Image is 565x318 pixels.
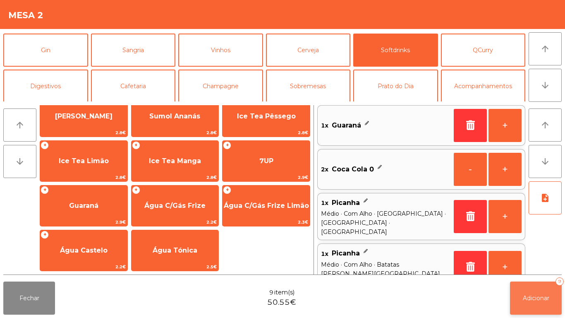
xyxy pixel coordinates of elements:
[332,197,360,209] span: Picanha
[259,157,273,165] span: 7UP
[540,44,550,54] i: arrow_upward
[540,120,550,130] i: arrow_upward
[40,218,127,226] span: 2.9€
[529,32,562,65] button: arrow_upward
[40,263,127,271] span: 2.2€
[132,141,140,149] span: +
[488,109,522,142] button: +
[269,288,273,297] span: 9
[55,112,113,120] span: [PERSON_NAME]
[144,202,206,210] span: Água C/Gás Frize
[332,119,361,132] span: Guaraná
[223,173,310,181] span: 2.9€
[321,209,450,236] span: Médio · Com Alho · [GEOGRAPHIC_DATA] · [GEOGRAPHIC_DATA] · [GEOGRAPHIC_DATA]
[266,34,351,67] button: Cerveja
[132,173,219,181] span: 2.8€
[223,186,231,194] span: +
[529,108,562,142] button: arrow_upward
[3,145,36,178] button: arrow_downward
[321,247,328,260] span: 1x
[523,294,549,302] span: Adicionar
[149,112,200,120] span: Sumol Ananás
[132,263,219,271] span: 2.5€
[321,260,450,287] span: Médio · Com Alho · Batatas [PERSON_NAME][GEOGRAPHIC_DATA][GEOGRAPHIC_DATA]
[353,34,438,67] button: Softdrinks
[441,34,526,67] button: QCurry
[332,247,360,260] span: Picanha
[40,173,127,181] span: 2.8€
[41,231,49,239] span: +
[15,120,25,130] i: arrow_upward
[555,277,564,286] div: 9
[266,70,351,103] button: Sobremesas
[224,202,309,210] span: Água C/Gás Frize Limão
[223,129,310,137] span: 2.8€
[8,9,43,22] h4: Mesa 2
[15,157,25,166] i: arrow_downward
[223,218,310,226] span: 2.3€
[510,282,562,315] button: Adicionar9
[40,129,127,137] span: 2.8€
[132,218,219,226] span: 2.2€
[91,34,176,67] button: Sangria
[178,70,263,103] button: Champagne
[529,181,562,214] button: note_add
[60,246,108,254] span: Água Castelo
[3,282,55,315] button: Fechar
[332,163,374,176] span: Coca Cola 0
[267,297,296,308] span: 50.55€
[59,157,109,165] span: Ice Tea Limão
[178,34,263,67] button: Vinhos
[488,251,522,284] button: +
[3,34,88,67] button: Gin
[69,202,98,210] span: Guaraná
[132,129,219,137] span: 2.8€
[237,112,296,120] span: Ice Tea Pêssego
[321,163,328,176] span: 2x
[540,80,550,90] i: arrow_downward
[540,193,550,203] i: note_add
[153,246,197,254] span: Água Tónica
[488,153,522,186] button: +
[488,200,522,233] button: +
[321,119,328,132] span: 1x
[41,141,49,149] span: +
[91,70,176,103] button: Cafetaria
[223,141,231,149] span: +
[529,69,562,102] button: arrow_downward
[41,186,49,194] span: +
[3,108,36,142] button: arrow_upward
[274,288,294,297] span: item(s)
[3,70,88,103] button: Digestivos
[529,145,562,178] button: arrow_downward
[454,153,487,186] button: -
[540,157,550,166] i: arrow_downward
[353,70,438,103] button: Prato do Dia
[149,157,201,165] span: Ice Tea Manga
[441,70,526,103] button: Acompanhamentos
[132,186,140,194] span: +
[321,197,328,209] span: 1x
